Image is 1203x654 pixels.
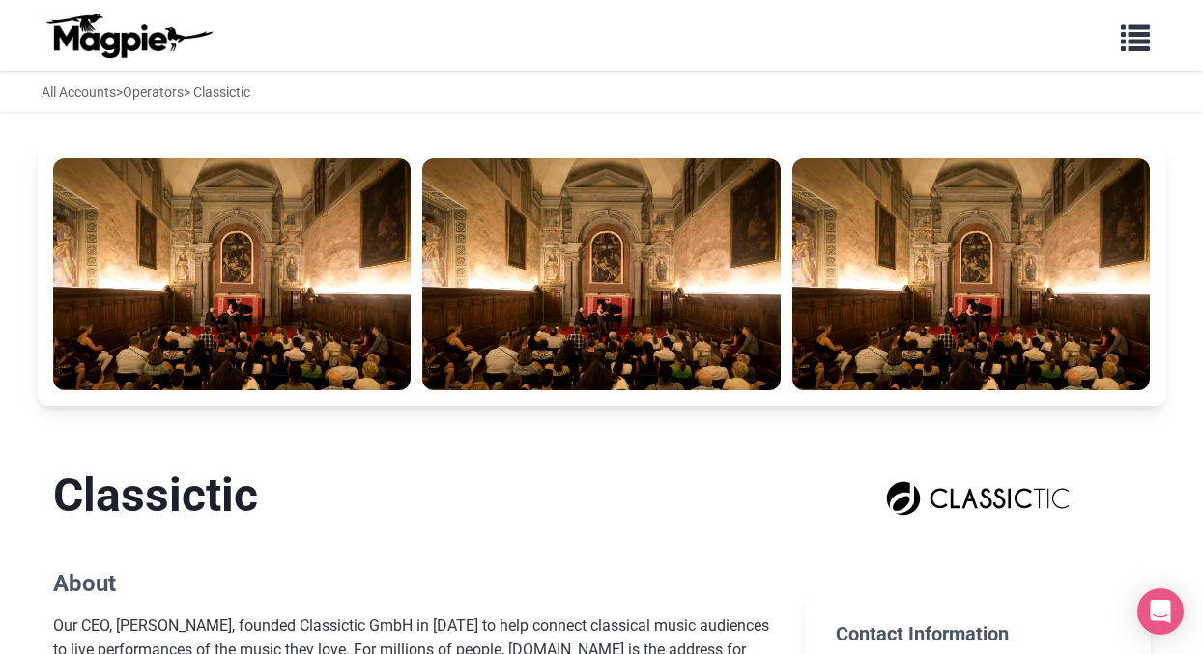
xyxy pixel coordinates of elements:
div: Open Intercom Messenger [1137,588,1184,635]
div: > > Classictic [42,81,250,102]
img: Classic Italian Opera with Dinner, Chiesa di Santa Monaca, Florence [792,158,1151,390]
h2: About [53,570,775,598]
img: Classictic logo [885,468,1071,529]
h1: Classictic [53,468,775,524]
h2: Contact Information [836,622,1119,645]
img: Classic Italian Opera with Dinner, Chiesa di Santa Monaca, Florence [422,158,781,390]
a: Operators [123,84,184,100]
img: Classic Italian Opera with Dinner, Chiesa di Santa Monaca, Florence [53,158,412,390]
img: logo-ab69f6fb50320c5b225c76a69d11143b.png [42,13,215,59]
a: All Accounts [42,84,116,100]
